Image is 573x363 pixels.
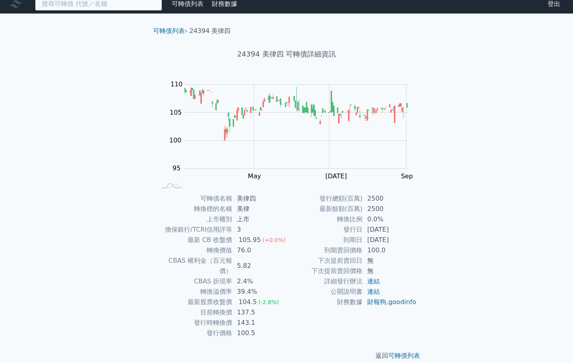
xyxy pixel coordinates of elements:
tspan: 95 [172,164,180,172]
td: 39.4% [232,287,286,297]
td: 3 [232,224,286,235]
td: 轉換比例 [286,214,362,224]
td: 公開說明書 [286,287,362,297]
td: 76.0 [232,245,286,256]
li: 24394 美律四 [190,26,231,36]
td: 詳細發行辦法 [286,276,362,287]
g: Chart [165,80,420,180]
td: 可轉債名稱 [156,193,232,204]
td: 最新 CB 收盤價 [156,235,232,245]
td: 下次提前賣回價格 [286,266,362,276]
td: 2.4% [232,276,286,287]
td: 無 [362,266,417,276]
td: 發行總額(百萬) [286,193,362,204]
a: 財報狗 [367,298,386,306]
a: 可轉債列表 [153,27,185,35]
a: 連結 [367,288,380,295]
td: 100.0 [362,245,417,256]
td: [DATE] [362,224,417,235]
tspan: Sep [401,172,413,180]
td: 2500 [362,204,417,214]
span: (+0.0%) [262,237,285,243]
tspan: 105 [170,109,182,116]
td: [DATE] [362,235,417,245]
td: 0.0% [362,214,417,224]
td: 100.5 [232,328,286,338]
td: 美律四 [232,193,286,204]
a: 可轉債列表 [388,352,420,359]
td: 下次提前賣回日 [286,256,362,266]
td: 擔保銀行/TCRI信用評等 [156,224,232,235]
div: 105.95 [237,235,262,245]
iframe: Chat Widget [533,325,573,363]
td: 轉換溢價率 [156,287,232,297]
td: 上市 [232,214,286,224]
td: 最新股票收盤價 [156,297,232,307]
td: 美律 [232,204,286,214]
tspan: 110 [170,80,183,88]
div: 104.5 [237,297,258,307]
td: 目前轉換價 [156,307,232,318]
td: 發行時轉換價 [156,318,232,328]
td: 143.1 [232,318,286,328]
td: , [362,297,417,307]
td: 無 [362,256,417,266]
p: 返回 [147,351,426,361]
td: 發行日 [286,224,362,235]
td: 最新餘額(百萬) [286,204,362,214]
tspan: May [248,172,261,180]
a: goodinfo [388,298,416,306]
td: CBAS 折現率 [156,276,232,287]
td: 轉換價值 [156,245,232,256]
tspan: 100 [169,137,182,144]
li: › [153,26,187,36]
span: (-2.8%) [258,299,279,305]
td: 5.82 [232,256,286,276]
a: 連結 [367,277,380,285]
td: 到期賣回價格 [286,245,362,256]
h1: 24394 美律四 可轉債詳細資訊 [147,49,426,60]
td: 發行價格 [156,328,232,338]
tspan: [DATE] [325,172,347,180]
td: 轉換標的名稱 [156,204,232,214]
td: 2500 [362,193,417,204]
td: 137.5 [232,307,286,318]
td: 到期日 [286,235,362,245]
td: 財務數據 [286,297,362,307]
td: 上市櫃別 [156,214,232,224]
td: CBAS 權利金（百元報價） [156,256,232,276]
